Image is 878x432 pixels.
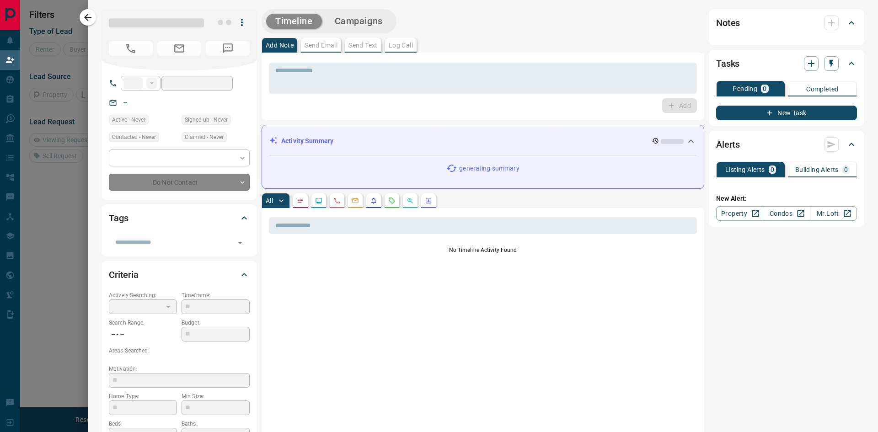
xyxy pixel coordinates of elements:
[185,133,224,142] span: Claimed - Never
[123,99,127,106] a: --
[109,420,177,428] p: Beds:
[281,136,333,146] p: Activity Summary
[109,264,250,286] div: Criteria
[806,86,839,92] p: Completed
[459,164,519,173] p: generating summary
[810,206,857,221] a: Mr.Loft
[716,194,857,203] p: New Alert:
[763,85,766,92] p: 0
[206,41,250,56] span: No Number
[795,166,839,173] p: Building Alerts
[716,137,740,152] h2: Alerts
[733,85,757,92] p: Pending
[182,420,250,428] p: Baths:
[266,197,273,204] p: All
[763,206,810,221] a: Condos
[297,197,304,204] svg: Notes
[407,197,414,204] svg: Opportunities
[182,319,250,327] p: Budget:
[185,115,228,124] span: Signed up - Never
[716,206,763,221] a: Property
[844,166,848,173] p: 0
[182,291,250,299] p: Timeframe:
[266,42,294,48] p: Add Note
[266,14,322,29] button: Timeline
[716,16,740,30] h2: Notes
[716,106,857,120] button: New Task
[109,365,250,373] p: Motivation:
[109,291,177,299] p: Actively Searching:
[234,236,246,249] button: Open
[157,41,201,56] span: No Email
[269,246,697,254] p: No Timeline Activity Found
[716,12,857,34] div: Notes
[326,14,392,29] button: Campaigns
[725,166,765,173] p: Listing Alerts
[109,347,250,355] p: Areas Searched:
[716,133,857,155] div: Alerts
[112,115,145,124] span: Active - Never
[109,211,128,225] h2: Tags
[716,53,857,75] div: Tasks
[771,166,774,173] p: 0
[109,207,250,229] div: Tags
[352,197,359,204] svg: Emails
[109,392,177,400] p: Home Type:
[182,392,250,400] p: Min Size:
[109,41,153,56] span: No Number
[425,197,432,204] svg: Agent Actions
[388,197,396,204] svg: Requests
[716,56,739,71] h2: Tasks
[109,319,177,327] p: Search Range:
[109,174,250,191] div: Do Not Contact
[333,197,341,204] svg: Calls
[269,133,696,149] div: Activity Summary
[109,267,139,282] h2: Criteria
[315,197,322,204] svg: Lead Browsing Activity
[109,327,177,342] p: -- - --
[112,133,156,142] span: Contacted - Never
[370,197,377,204] svg: Listing Alerts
